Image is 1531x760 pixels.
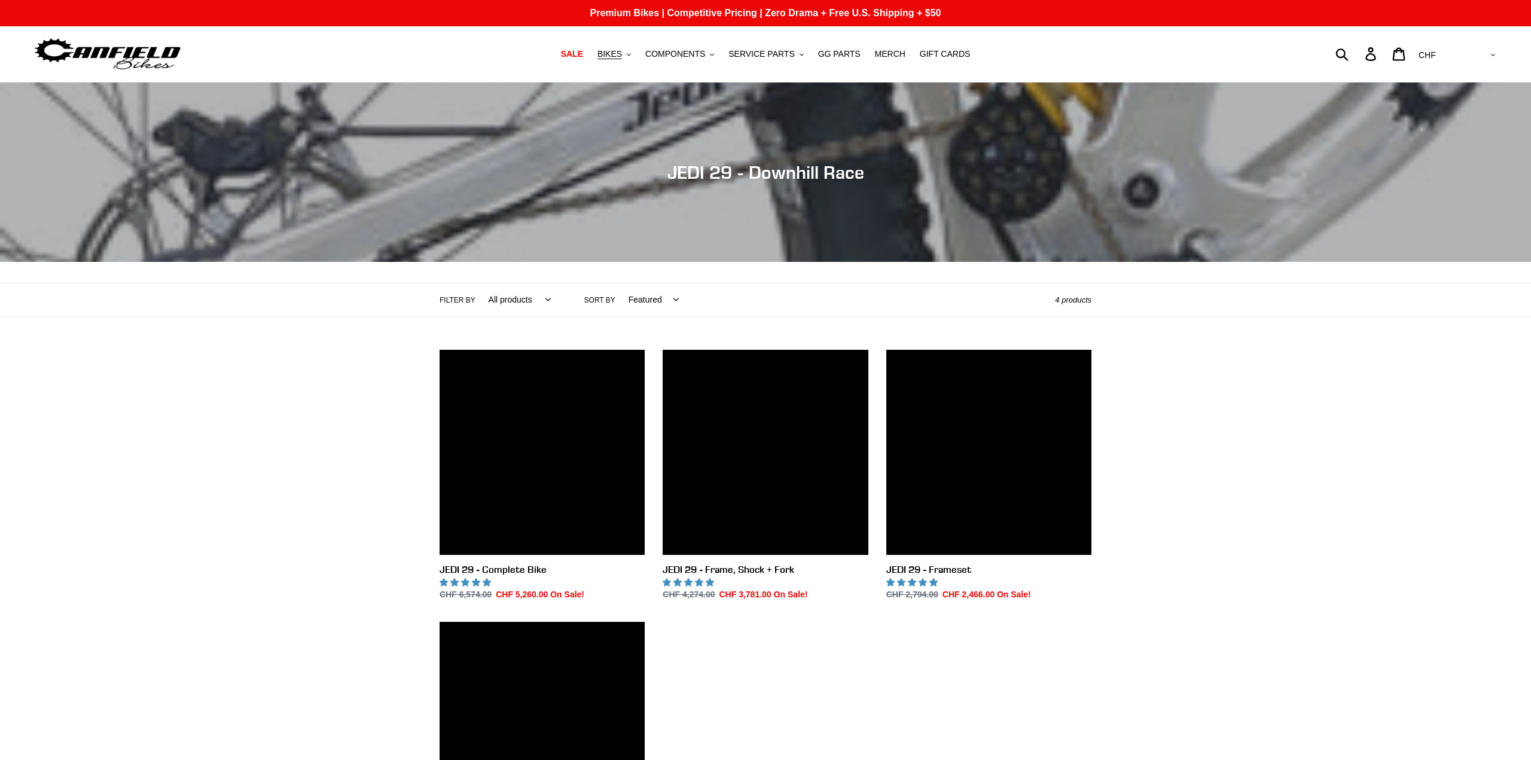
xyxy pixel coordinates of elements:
[584,295,615,306] label: Sort by
[667,161,864,183] span: JEDI 29 - Downhill Race
[914,46,977,62] a: GIFT CARDS
[920,49,971,59] span: GIFT CARDS
[561,49,583,59] span: SALE
[645,49,705,59] span: COMPONENTS
[728,49,794,59] span: SERVICE PARTS
[555,46,589,62] a: SALE
[1342,41,1373,67] input: Search
[33,35,182,73] img: Canfield Bikes
[875,49,905,59] span: MERCH
[440,295,475,306] label: Filter by
[591,46,637,62] button: BIKES
[869,46,911,62] a: MERCH
[812,46,867,62] a: GG PARTS
[639,46,720,62] button: COMPONENTS
[597,49,622,59] span: BIKES
[818,49,861,59] span: GG PARTS
[722,46,809,62] button: SERVICE PARTS
[1055,295,1091,304] span: 4 products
